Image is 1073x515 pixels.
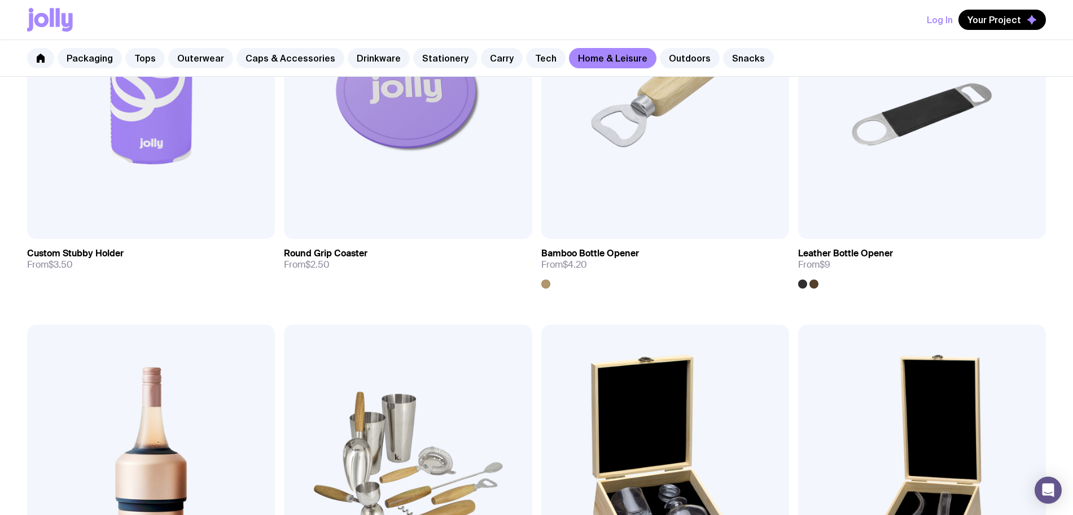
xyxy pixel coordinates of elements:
span: From [27,259,73,270]
span: $4.20 [563,259,587,270]
a: Custom Stubby HolderFrom$3.50 [27,239,275,280]
a: Bamboo Bottle OpenerFrom$4.20 [541,239,789,289]
span: Your Project [967,14,1021,25]
a: Tech [526,48,566,68]
div: Open Intercom Messenger [1035,477,1062,504]
a: Tops [125,48,165,68]
span: From [284,259,330,270]
button: Log In [927,10,953,30]
a: Home & Leisure [569,48,656,68]
h3: Round Grip Coaster [284,248,367,259]
h3: Leather Bottle Opener [798,248,893,259]
span: $2.50 [305,259,330,270]
a: Stationery [413,48,478,68]
h3: Bamboo Bottle Opener [541,248,639,259]
a: Outerwear [168,48,233,68]
a: Carry [481,48,523,68]
h3: Custom Stubby Holder [27,248,124,259]
a: Caps & Accessories [237,48,344,68]
a: Leather Bottle OpenerFrom$9 [798,239,1046,289]
a: Packaging [58,48,122,68]
span: From [541,259,587,270]
span: $9 [820,259,830,270]
a: Round Grip CoasterFrom$2.50 [284,239,532,280]
button: Your Project [958,10,1046,30]
a: Snacks [723,48,774,68]
a: Outdoors [660,48,720,68]
span: From [798,259,830,270]
span: $3.50 [49,259,73,270]
a: Drinkware [348,48,410,68]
